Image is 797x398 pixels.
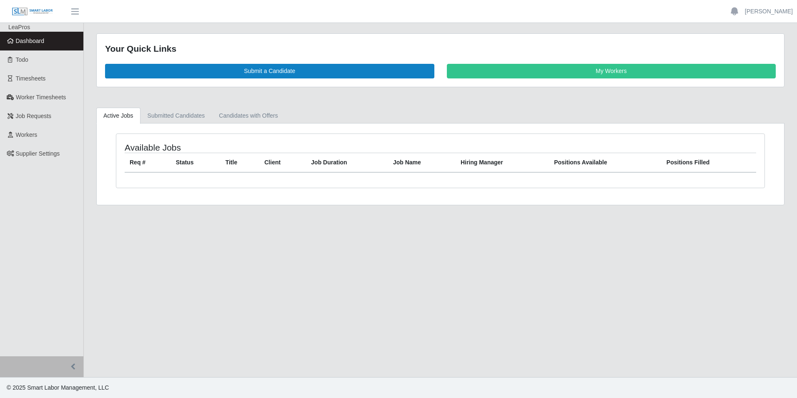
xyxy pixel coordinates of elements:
img: SLM Logo [12,7,53,16]
h4: Available Jobs [125,142,381,153]
span: Todo [16,56,28,63]
th: Hiring Manager [456,153,549,172]
th: Job Name [388,153,456,172]
th: Client [259,153,306,172]
div: Your Quick Links [105,42,776,55]
a: Active Jobs [96,108,140,124]
span: Job Requests [16,113,52,119]
a: [PERSON_NAME] [745,7,793,16]
th: Job Duration [306,153,388,172]
span: Worker Timesheets [16,94,66,101]
span: Supplier Settings [16,150,60,157]
span: LeaPros [8,24,30,30]
th: Positions Available [549,153,662,172]
a: Submit a Candidate [105,64,434,78]
span: © 2025 Smart Labor Management, LLC [7,384,109,391]
a: Candidates with Offers [212,108,285,124]
th: Positions Filled [662,153,756,172]
th: Req # [125,153,171,172]
span: Dashboard [16,38,45,44]
a: Submitted Candidates [140,108,212,124]
span: Timesheets [16,75,46,82]
th: Title [221,153,260,172]
th: Status [171,153,221,172]
span: Workers [16,131,38,138]
a: My Workers [447,64,776,78]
